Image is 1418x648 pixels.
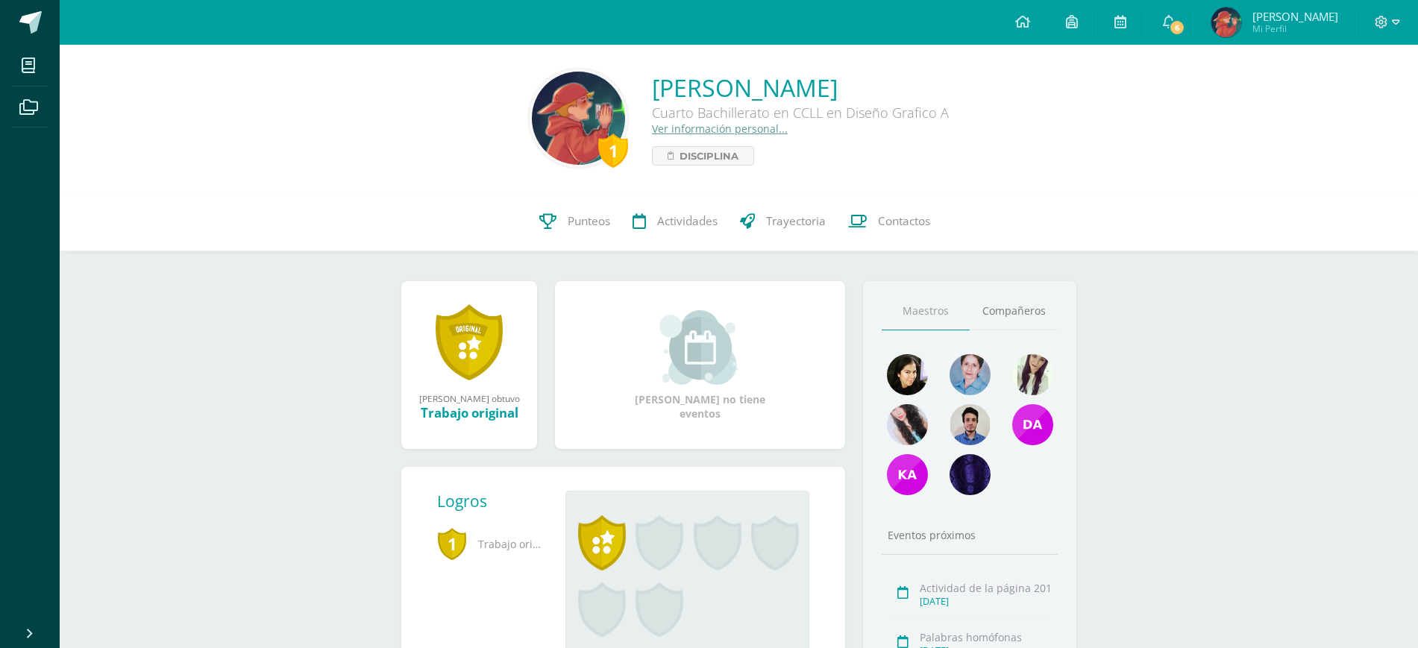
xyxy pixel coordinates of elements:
[887,354,928,395] img: 023cb5cc053389f6ba88328a33af1495.png
[659,310,741,385] img: event_small.png
[680,147,738,165] span: Disciplina
[1211,7,1241,37] img: f1b611e8469cf53c93c11a78b4cf0009.png
[920,581,1053,595] div: Actividad de la página 201
[568,213,610,229] span: Punteos
[882,528,1058,542] div: Eventos próximos
[652,122,788,136] a: Ver información personal...
[887,454,928,495] img: 57a22e3baad8e3e20f6388c0a987e578.png
[1252,9,1338,24] span: [PERSON_NAME]
[652,72,949,104] a: [PERSON_NAME]
[532,72,625,165] img: 583cb08fd1c533897147761074de98f6.png
[729,192,837,251] a: Trayectoria
[626,310,775,421] div: [PERSON_NAME] no tiene eventos
[1169,19,1185,36] span: 6
[437,491,553,512] div: Logros
[837,192,941,251] a: Contactos
[950,354,991,395] img: 3b19b24bf65429e0bae9bc5e391358da.png
[878,213,930,229] span: Contactos
[950,454,991,495] img: e5764cbc139c5ab3638b7b9fbcd78c28.png
[920,630,1053,644] div: Palabras homófonas
[416,392,522,404] div: [PERSON_NAME] obtuvo
[621,192,729,251] a: Actividades
[1012,354,1053,395] img: 102b129a5a65fe9b96838ebdb134a827.png
[437,523,542,564] span: Trabajo original
[437,526,467,561] span: 1
[652,104,949,122] div: Cuarto Bachillerato en CCLL en Diseño Grafico A
[598,133,628,168] div: 1
[528,192,621,251] a: Punteos
[1252,22,1338,35] span: Mi Perfil
[766,213,826,229] span: Trayectoria
[920,595,1053,608] div: [DATE]
[950,404,991,445] img: 2dffed587003e0fc8d85a787cd9a4a0a.png
[887,404,928,445] img: 18063a1d57e86cae316d13b62bda9887.png
[416,404,522,421] div: Trabajo original
[657,213,718,229] span: Actividades
[970,292,1058,330] a: Compañeros
[1012,404,1053,445] img: 7c77fd53c8e629aab417004af647256c.png
[652,146,754,166] a: Disciplina
[882,292,970,330] a: Maestros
